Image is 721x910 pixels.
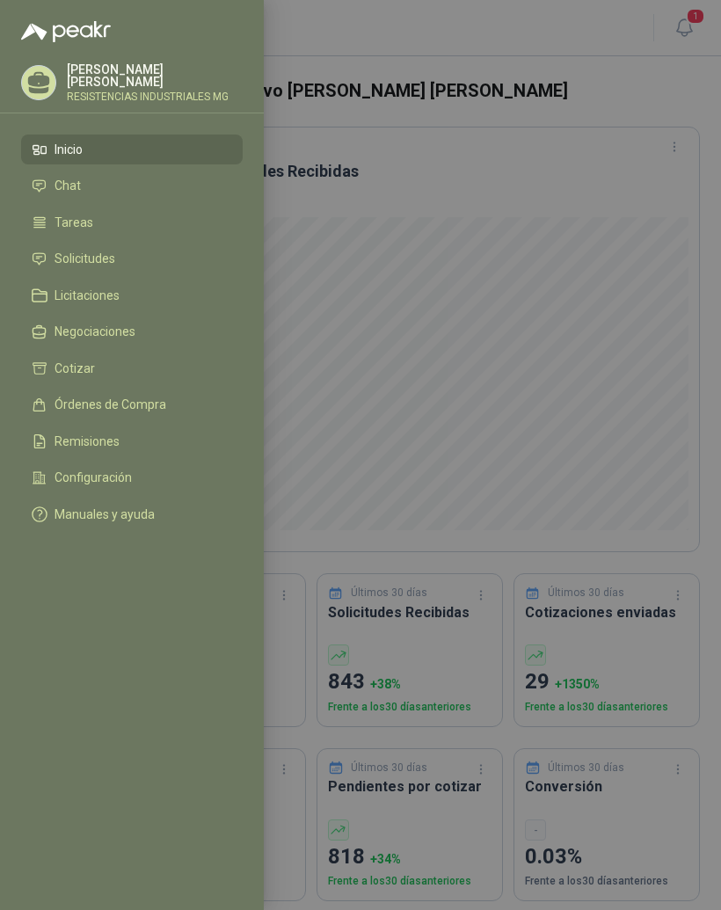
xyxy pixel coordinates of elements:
[67,63,243,88] p: [PERSON_NAME] [PERSON_NAME]
[21,244,243,274] a: Solicitudes
[55,361,95,375] span: Cotizar
[55,142,83,157] span: Inicio
[55,397,166,411] span: Órdenes de Compra
[55,178,81,193] span: Chat
[55,434,120,448] span: Remisiones
[55,251,115,266] span: Solicitudes
[21,280,243,310] a: Licitaciones
[55,507,155,521] span: Manuales y ayuda
[21,21,111,42] img: Logo peakr
[55,288,120,302] span: Licitaciones
[21,171,243,201] a: Chat
[67,91,243,102] p: RESISTENCIAS INDUSTRIALES MG
[21,390,243,420] a: Órdenes de Compra
[55,470,132,484] span: Configuración
[21,426,243,456] a: Remisiones
[21,135,243,164] a: Inicio
[21,353,243,383] a: Cotizar
[21,463,243,493] a: Configuración
[55,215,93,229] span: Tareas
[21,317,243,347] a: Negociaciones
[55,324,135,339] span: Negociaciones
[21,207,243,237] a: Tareas
[21,499,243,529] a: Manuales y ayuda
